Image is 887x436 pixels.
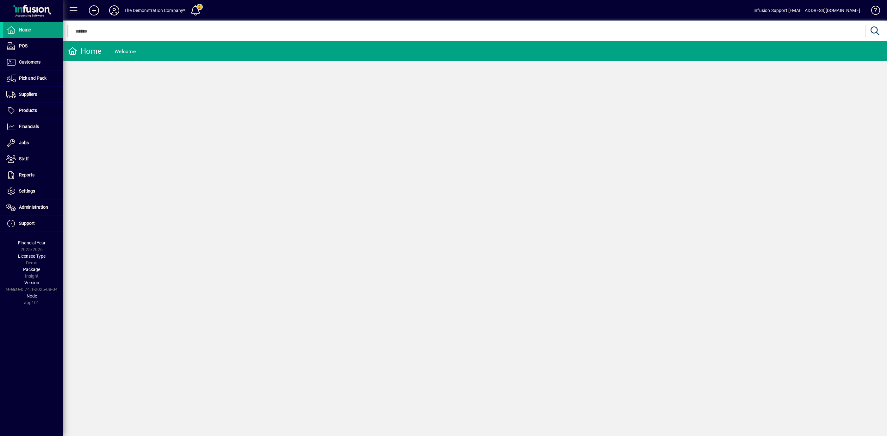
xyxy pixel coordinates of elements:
[3,200,63,215] a: Administration
[115,46,136,57] div: Welcome
[18,240,46,245] span: Financial Year
[19,172,34,177] span: Reports
[3,103,63,119] a: Products
[19,221,35,226] span: Support
[68,46,102,56] div: Home
[3,38,63,54] a: POS
[3,183,63,199] a: Settings
[124,5,185,15] div: The Demonstration Company*
[19,43,28,48] span: POS
[3,54,63,70] a: Customers
[84,5,104,16] button: Add
[104,5,124,16] button: Profile
[3,167,63,183] a: Reports
[19,27,31,32] span: Home
[27,293,37,298] span: Node
[19,59,40,64] span: Customers
[19,92,37,97] span: Suppliers
[3,71,63,86] a: Pick and Pack
[19,156,29,161] span: Staff
[3,135,63,151] a: Jobs
[19,124,39,129] span: Financials
[19,108,37,113] span: Products
[19,205,48,210] span: Administration
[3,119,63,135] a: Financials
[19,188,35,193] span: Settings
[23,267,40,272] span: Package
[3,151,63,167] a: Staff
[866,1,879,22] a: Knowledge Base
[18,254,46,259] span: Licensee Type
[24,280,39,285] span: Version
[3,87,63,102] a: Suppliers
[3,216,63,231] a: Support
[754,5,860,15] div: Infusion Support [EMAIL_ADDRESS][DOMAIN_NAME]
[19,76,47,81] span: Pick and Pack
[19,140,29,145] span: Jobs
